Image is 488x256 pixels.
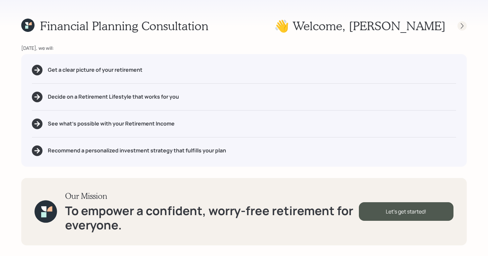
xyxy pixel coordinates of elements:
[48,147,226,154] h5: Recommend a personalized investment strategy that fulfills your plan
[48,67,142,73] h5: Get a clear picture of your retirement
[21,44,467,51] div: [DATE], we will:
[48,94,179,100] h5: Decide on a Retirement Lifestyle that works for you
[40,19,208,33] h1: Financial Planning Consultation
[65,204,359,232] h1: To empower a confident, worry-free retirement for everyone.
[48,121,175,127] h5: See what's possible with your Retirement Income
[65,191,359,201] h3: Our Mission
[274,19,446,33] h1: 👋 Welcome , [PERSON_NAME]
[359,202,453,221] div: Let's get started!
